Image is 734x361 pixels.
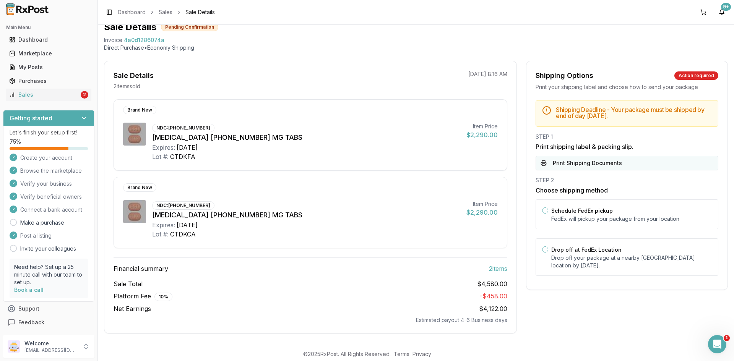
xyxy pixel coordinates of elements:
h5: Shipping Deadline - Your package must be shipped by end of day [DATE] . [556,107,712,119]
button: Marketplace [3,47,94,60]
div: Lot #: [152,152,169,161]
div: i let him know but he has been asking for huge discounts on everything [12,59,119,74]
p: FedEx will pickup your package from your location [551,215,712,223]
div: CTDKCA [170,230,196,239]
div: [PERSON_NAME] • 17m ago [12,227,77,231]
span: Create your account [20,154,72,162]
p: [DATE] 8:16 AM [468,70,507,78]
img: Profile image for Manuel [22,4,34,16]
a: My Posts [6,60,91,74]
div: good to go![PERSON_NAME] • 17m ago [6,209,49,226]
p: [EMAIL_ADDRESS][DOMAIN_NAME] [24,347,78,353]
button: Print Shipping Documents [536,156,718,170]
div: 2 [81,91,88,99]
button: Dashboard [3,34,94,46]
img: Biktarvy 50-200-25 MG TABS [123,123,146,146]
div: Manuel says… [6,209,147,243]
button: Support [3,302,94,316]
span: Net Earnings [114,304,151,313]
div: Expires: [152,220,175,230]
div: 10 % [154,293,172,301]
span: 2 item s [489,264,507,273]
button: go back [5,3,19,18]
a: Book a call [14,287,44,293]
a: Make a purchase [20,219,64,227]
textarea: Message… [6,234,146,247]
p: Let's finish your setup first! [10,129,88,136]
button: Upload attachment [36,250,42,256]
a: Invite your colleagues [20,245,76,253]
button: Sales2 [3,89,94,101]
img: RxPost Logo [3,3,52,15]
div: Manuel says… [6,191,147,209]
h2: Main Menu [6,24,91,31]
button: Emoji picker [12,250,18,256]
div: Action required [674,71,718,80]
button: My Posts [3,61,94,73]
div: Pending Confirmation [161,23,218,31]
div: Aslan says… [6,14,147,37]
p: Drop off your package at a nearby [GEOGRAPHIC_DATA] location by [DATE] . [551,254,712,269]
div: NDC: [PHONE_NUMBER] [152,124,214,132]
div: Item Price [466,123,498,130]
div: NDC: [PHONE_NUMBER] [152,201,214,210]
div: Aslan says… [6,95,147,118]
span: 4a0d1286074a [124,36,164,44]
div: Shipping Options [536,70,593,81]
p: 2 item s sold [114,83,140,90]
label: Drop off at FedEx Location [551,246,622,253]
p: Need help? Set up a 25 minute call with our team to set up. [14,263,83,286]
div: 9+ [721,3,731,11]
div: i let him know but he has been asking for huge discounts on everything [6,54,125,78]
a: Purchases [6,74,91,88]
img: User avatar [8,340,20,353]
img: Profile image for Manuel [23,38,31,45]
h1: [PERSON_NAME] [37,4,87,10]
span: 75 % [10,138,21,146]
h3: Choose shipping method [536,186,718,195]
div: [DATE] [177,220,198,230]
div: [DATE] [177,143,198,152]
span: $4,122.00 [479,305,507,312]
div: Aslan says… [6,117,147,150]
div: a55393770656 NEED TO CHANGE LOT AND EXPLOT: 10006833 EXP: 06/27 [28,150,147,185]
iframe: Intercom live chat [708,335,726,353]
button: Purchases [3,75,94,87]
div: LOT: 10006833 EXP: 06/27 [34,173,141,181]
span: Post a listing [20,232,52,240]
span: Financial summary [114,264,168,273]
div: [MEDICAL_DATA] [PHONE_NUMBER] MG TABS [152,132,460,143]
a: Terms [394,351,409,357]
span: $4,580.00 [477,279,507,288]
div: STEP 2 [536,176,718,184]
span: Connect a bank account [20,206,82,214]
div: Estimated payout 4-6 Business days [114,316,507,324]
nav: breadcrumb [118,8,215,16]
span: Feedback [18,319,44,326]
div: Lot #: [152,230,169,239]
div: HALF OFF [109,14,147,31]
p: Welcome [24,340,78,347]
a: Dashboard [6,33,91,47]
div: 4a0d1286074a NEED TO CHANGE 1 LOT AND EXPLOT: CTDKCA EXP: 05/27 [28,117,147,149]
img: Biktarvy 50-200-25 MG TABS [123,200,146,223]
span: Sale Total [114,279,143,288]
div: Dashboard [9,36,88,44]
button: 9+ [716,6,728,18]
div: On it! [6,191,33,208]
span: Verify beneficial owners [20,193,82,201]
div: CTDKFA [170,152,195,161]
div: On it! [12,196,27,204]
div: Sale Details [114,70,154,81]
button: Send a message… [131,247,143,259]
a: Sales2 [6,88,91,102]
div: Close [134,3,148,17]
h3: Print shipping label & packing slip. [536,142,718,151]
span: Browse the marketplace [20,167,82,175]
div: $2,290.00 [466,130,498,139]
div: Purchases [9,77,88,85]
div: $2,290.00 [466,208,498,217]
div: Aslan says… [6,150,147,191]
div: Item Price [466,200,498,208]
div: Sales [9,91,79,99]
